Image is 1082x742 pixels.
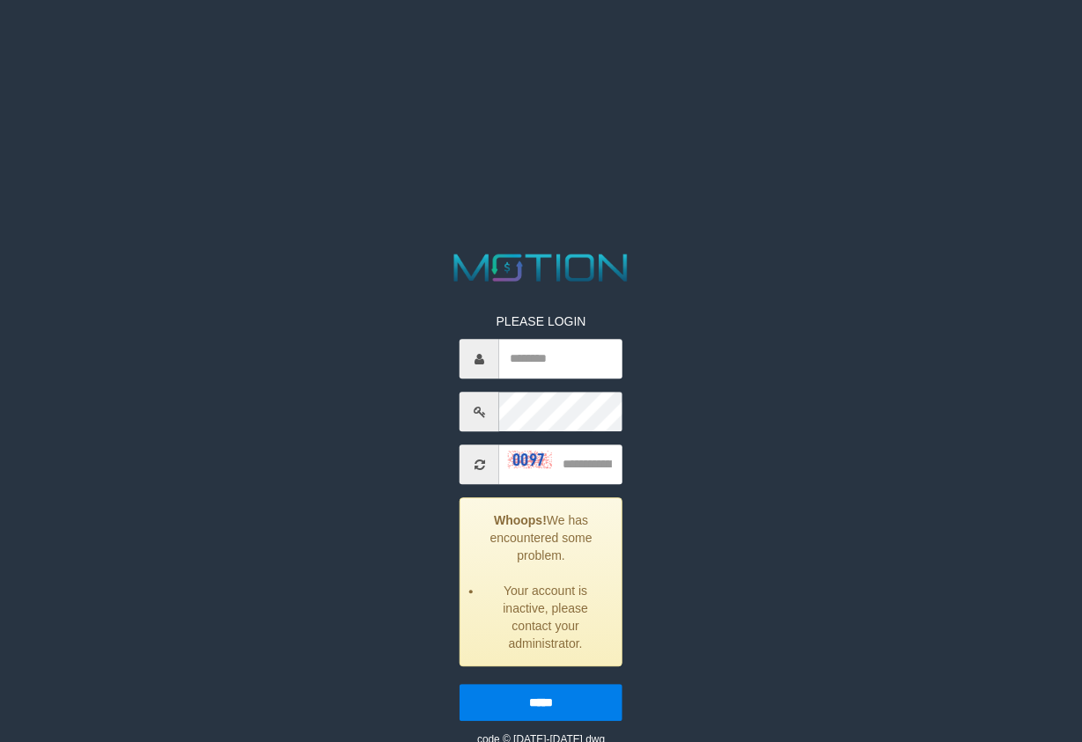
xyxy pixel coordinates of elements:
[460,498,622,667] div: We has encountered some problem.
[494,514,547,528] strong: Whoops!
[482,583,608,653] li: Your account is inactive, please contact your administrator.
[446,249,636,286] img: MOTION_logo.png
[460,313,622,331] p: PLEASE LOGIN
[508,451,552,468] img: captcha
